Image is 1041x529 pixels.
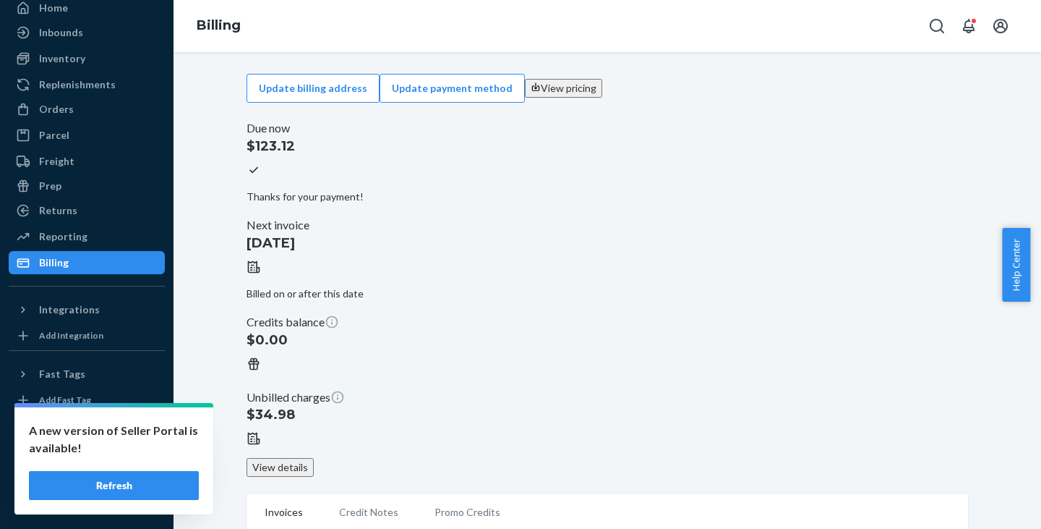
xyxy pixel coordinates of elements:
div: Billing [39,255,69,270]
button: Refresh [29,471,199,500]
div: Freight [39,154,74,169]
a: Replenishments [9,73,165,96]
div: Integrations [39,302,100,317]
a: Freight [9,150,165,173]
p: Due now [247,120,968,137]
a: Billing [197,17,241,33]
p: Thanks for your payment! [247,190,968,204]
button: Open account menu [986,12,1015,41]
div: Returns [39,203,77,218]
a: Talk to Support [9,439,165,462]
p: $34.98 [247,405,968,424]
button: Integrations [9,298,165,321]
ol: breadcrumbs [185,5,252,47]
a: Settings [9,415,165,438]
a: Inbounds [9,21,165,44]
button: Open notifications [954,12,983,41]
p: Billed on or after this date [247,287,968,301]
button: View details [247,458,314,477]
a: Prep [9,174,165,198]
div: Prep [39,179,61,193]
button: Help Center [1002,228,1030,302]
a: Parcel [9,124,165,147]
p: Credits balance [247,314,968,331]
span: $0.00 [247,332,288,348]
button: Open Search Box [922,12,951,41]
div: Inventory [39,51,85,66]
div: Home [39,1,68,15]
div: Add Fast Tag [39,394,91,406]
a: Add Fast Tag [9,392,165,409]
p: A new version of Seller Portal is available! [29,422,199,457]
a: Returns [9,199,165,222]
a: Add Integration [9,327,165,344]
a: Reporting [9,225,165,248]
button: Fast Tags [9,363,165,386]
div: Orders [39,102,74,117]
a: Orders [9,98,165,121]
a: Help Center [9,464,165,487]
button: Give Feedback [9,488,165,512]
button: Update billing address [247,74,380,103]
p: $123.12 [247,137,968,156]
div: Inbounds [39,25,83,40]
p: Next invoice [247,217,968,234]
div: Parcel [39,128,69,143]
div: Replenishments [39,77,116,92]
div: Fast Tags [39,367,85,381]
p: Unbilled charges [247,389,968,406]
a: Billing [9,251,165,274]
div: Add Integration [39,329,103,342]
button: View pricing [525,79,602,98]
div: Reporting [39,229,87,244]
p: [DATE] [247,234,968,253]
button: Update payment method [380,74,525,103]
a: Inventory [9,47,165,70]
